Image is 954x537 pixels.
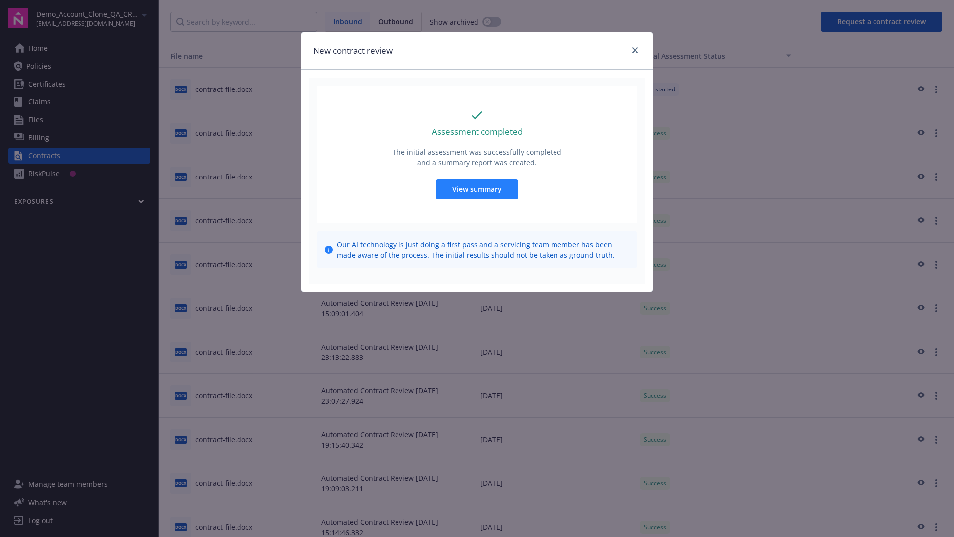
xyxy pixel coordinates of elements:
[436,179,518,199] button: View summary
[313,44,393,57] h1: New contract review
[432,125,523,138] p: Assessment completed
[452,184,502,194] span: View summary
[392,147,562,168] p: The initial assessment was successfully completed and a summary report was created.
[337,239,629,260] span: Our AI technology is just doing a first pass and a servicing team member has been made aware of t...
[629,44,641,56] a: close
